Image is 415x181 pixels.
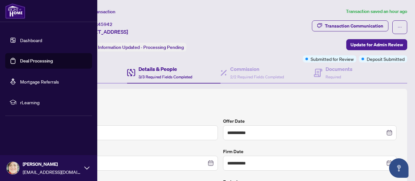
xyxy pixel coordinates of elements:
[20,58,53,64] a: Deal Processing
[23,168,81,175] span: [EMAIL_ADDRESS][DOMAIN_NAME]
[20,99,88,106] span: rLearning
[312,20,388,31] button: Transaction Communication
[20,79,59,85] a: Mortgage Referrals
[80,28,128,36] span: [STREET_ADDRESS]
[350,40,403,50] span: Update for Admin Review
[326,74,341,79] span: Required
[98,44,184,50] span: Information Updated - Processing Pending
[5,3,25,19] img: logo
[81,9,115,15] span: View Transaction
[230,74,284,79] span: 2/2 Required Fields Completed
[44,99,397,110] h2: Trade Details
[230,65,284,73] h4: Commission
[23,161,81,168] span: [PERSON_NAME]
[389,158,409,178] button: Open asap
[346,39,407,50] button: Update for Admin Review
[311,55,354,62] span: Submitted for Review
[223,148,397,155] label: Firm Date
[80,43,186,51] div: Status:
[138,65,192,73] h4: Details & People
[44,118,218,125] label: Sold Price
[325,21,383,31] div: Transaction Communication
[397,25,402,29] span: ellipsis
[367,55,405,62] span: Deposit Submitted
[138,74,192,79] span: 3/3 Required Fields Completed
[20,37,42,43] a: Dashboard
[326,65,352,73] h4: Documents
[98,21,113,27] span: 45942
[44,148,218,155] label: Closing Date
[346,8,407,15] article: Transaction saved an hour ago
[7,162,19,174] img: Profile Icon
[223,118,397,125] label: Offer Date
